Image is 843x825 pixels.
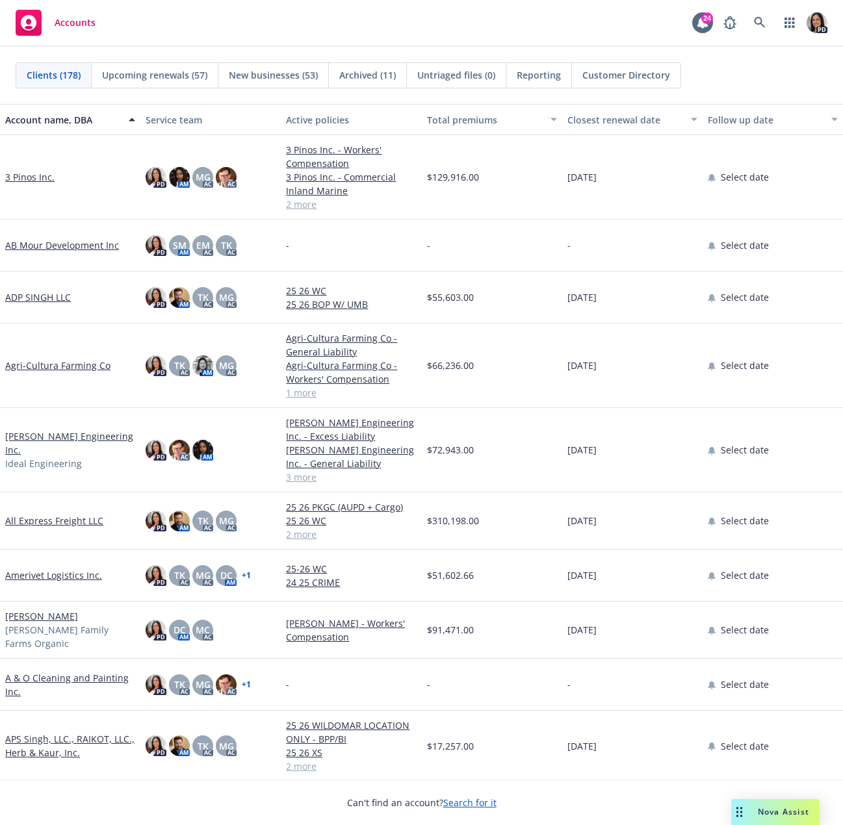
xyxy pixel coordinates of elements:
a: 2 more [286,527,416,541]
span: TK [174,568,185,582]
button: Active policies [281,104,421,135]
span: DC [220,568,233,582]
img: photo [146,674,166,695]
span: TK [198,514,209,527]
span: MG [219,290,234,304]
span: - [427,238,430,252]
a: Agri-Cultura Farming Co - Workers' Compensation [286,359,416,386]
a: 2 more [286,759,416,773]
img: photo [146,511,166,531]
span: $91,471.00 [427,623,474,637]
a: Search for it [443,796,497,809]
span: Accounts [55,18,96,28]
a: 3 Pinos Inc. - Workers' Compensation [286,143,416,170]
span: [DATE] [567,290,597,304]
span: TK [198,290,209,304]
a: [PERSON_NAME] [5,609,78,623]
span: [DATE] [567,359,597,372]
span: Select date [721,238,769,252]
span: MG [219,739,234,753]
a: 24 25 CRIME [286,576,416,589]
a: Search [747,10,773,36]
div: Account name, DBA [5,113,121,127]
span: TK [198,739,209,753]
a: 2 more [286,197,416,211]
img: photo [169,440,190,461]
span: MG [196,678,211,691]
img: photo [146,355,166,376]
span: [DATE] [567,739,597,753]
span: TK [221,238,232,252]
span: Select date [721,443,769,457]
span: [DATE] [567,170,597,184]
a: APS Singh, LLC., RAIKOT, LLC., Herb & Kaur, Inc. [5,732,135,759]
a: 25 26 BOP W/ UMB [286,298,416,311]
a: + 1 [242,572,251,579]
span: [DATE] [567,568,597,582]
img: photo [146,620,166,641]
div: Total premiums [427,113,543,127]
span: [DATE] [567,443,597,457]
a: 3 more [286,470,416,484]
a: 25 26 XS [286,746,416,759]
img: photo [169,735,190,756]
span: $310,198.00 [427,514,479,527]
span: Select date [721,514,769,527]
span: - [567,678,571,691]
a: ADP SINGH LLC [5,290,71,304]
a: [PERSON_NAME] Engineering Inc. [5,429,135,457]
span: Archived (11) [339,68,396,82]
img: photo [146,167,166,188]
span: MG [219,359,234,372]
a: AB Mour Development Inc [5,238,119,252]
img: photo [192,355,213,376]
a: Amerivet Logistics Inc. [5,568,102,582]
a: Switch app [777,10,803,36]
button: Service team [140,104,281,135]
a: Accounts [10,5,101,41]
span: Untriaged files (0) [417,68,495,82]
div: Closest renewal date [567,113,683,127]
a: 25 26 WC [286,514,416,527]
span: Clients (178) [27,68,81,82]
span: Select date [721,170,769,184]
a: 1 more [286,386,416,400]
button: Closest renewal date [562,104,703,135]
button: Total premiums [422,104,562,135]
span: Select date [721,739,769,753]
span: [PERSON_NAME] Family Farms Organic [5,623,135,650]
div: Follow up date [708,113,824,127]
div: Drag to move [731,799,747,825]
a: 25-26 WC [286,562,416,576]
span: MG [196,568,211,582]
span: - [286,238,289,252]
div: Service team [146,113,276,127]
span: TK [174,359,185,372]
span: - [567,238,571,252]
a: 3 Pinos Inc. [5,170,55,184]
span: Customer Directory [582,68,670,82]
img: photo [807,12,827,33]
span: $66,236.00 [427,359,474,372]
img: photo [192,440,213,461]
button: Follow up date [703,104,843,135]
span: Ideal Engineering [5,457,82,470]
span: - [427,678,430,691]
span: $72,943.00 [427,443,474,457]
span: TK [174,678,185,691]
span: Select date [721,290,769,304]
span: [DATE] [567,623,597,637]
span: SM [173,238,187,252]
span: Select date [721,678,769,691]
a: + 1 [242,681,251,689]
a: All Express Freight LLC [5,514,103,527]
img: photo [146,565,166,586]
span: Upcoming renewals (57) [102,68,207,82]
img: photo [169,167,190,188]
span: - [286,678,289,691]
